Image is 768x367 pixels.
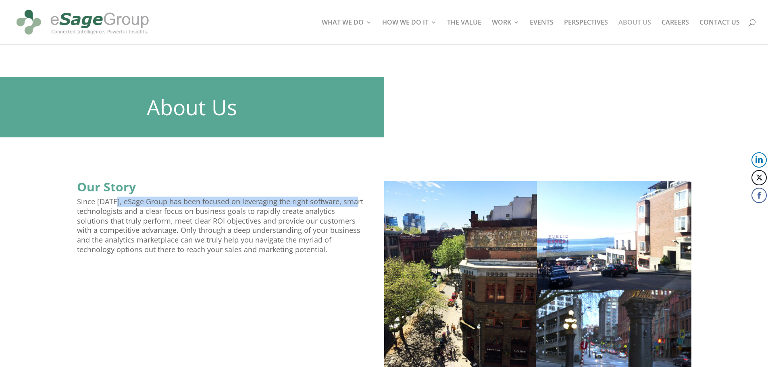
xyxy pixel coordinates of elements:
[530,19,554,44] a: EVENTS
[14,3,152,41] img: eSage Group
[382,19,437,44] a: HOW WE DO IT
[322,19,372,44] a: WHAT WE DO
[751,170,767,185] button: Twitter Share
[699,19,740,44] a: CONTACT US
[447,19,481,44] a: THE VALUE
[77,197,366,262] p: Since [DATE], eSage Group has been focused on leveraging the right software, smart technologists ...
[492,19,519,44] a: WORK
[77,178,136,195] strong: Our Story
[751,188,767,203] button: Facebook Share
[662,19,689,44] a: CAREERS
[564,19,608,44] a: PERSPECTIVES
[751,152,767,168] button: LinkedIn Share
[618,19,651,44] a: ABOUT US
